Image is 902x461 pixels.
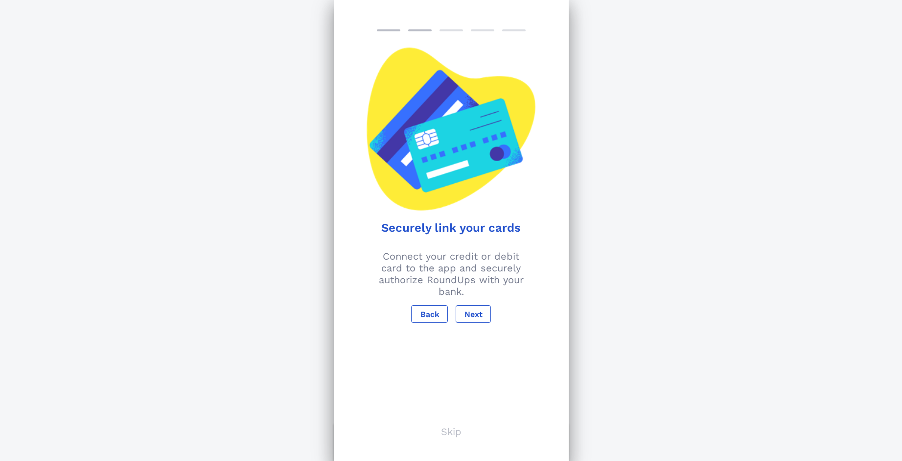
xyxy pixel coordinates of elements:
[347,221,555,235] h1: Securely link your cards
[456,305,491,323] button: Next
[340,250,563,297] p: Connect your credit or debit card to the app and securely authorize RoundUps with your bank.
[419,310,439,319] span: Back
[441,426,462,437] p: Skip
[411,305,447,323] button: Back
[464,310,483,319] span: Next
